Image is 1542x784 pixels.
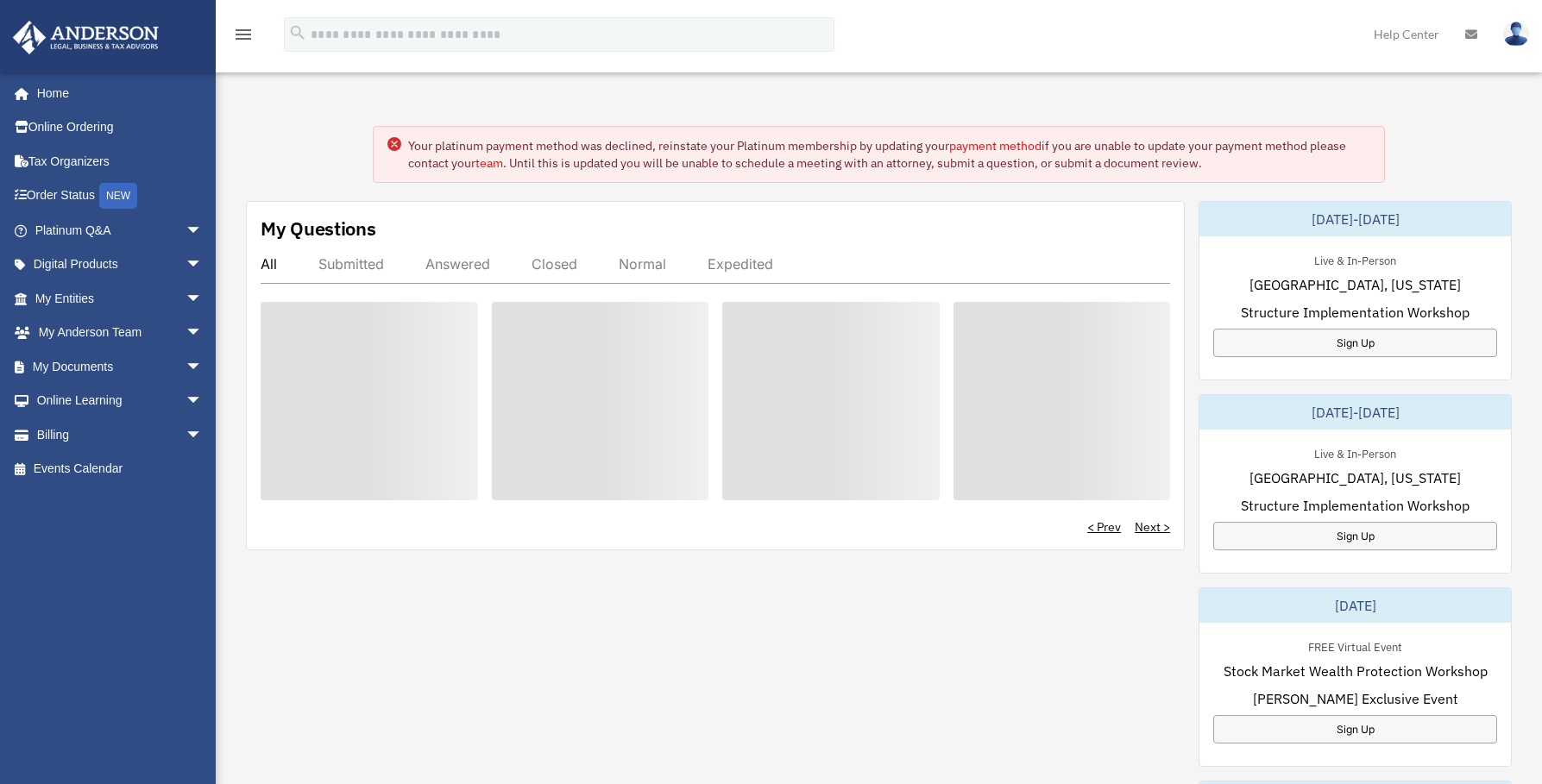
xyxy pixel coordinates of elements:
a: Events Calendar [12,452,229,486]
a: Home [12,76,220,110]
div: My Questions [261,216,376,241]
span: [GEOGRAPHIC_DATA], [US_STATE] [1249,467,1461,488]
img: Anderson Advisors Platinum Portal [8,21,164,54]
a: Digital Productsarrow_drop_down [12,248,229,282]
span: [PERSON_NAME] Exclusive Event [1253,688,1458,709]
div: Expedited [708,255,773,273]
div: Live & In-Person [1300,250,1410,268]
a: < Prev [1087,518,1121,536]
span: arrow_drop_down [186,349,220,385]
a: Order StatusNEW [12,179,229,214]
div: Answered [425,255,490,273]
a: team [475,155,503,171]
div: Your platinum payment method was declined, reinstate your Platinum membership by updating your if... [408,137,1371,172]
a: Next > [1135,518,1170,536]
div: Normal [619,255,666,273]
a: Online Learningarrow_drop_down [12,384,229,418]
div: NEW [99,183,137,209]
div: Live & In-Person [1300,443,1410,461]
div: [DATE] [1199,588,1511,623]
span: arrow_drop_down [186,417,220,453]
div: All [261,255,277,273]
a: Platinum Q&Aarrow_drop_down [12,213,229,248]
div: Closed [532,255,577,273]
a: Tax Organizers [12,144,229,179]
span: [GEOGRAPHIC_DATA], [US_STATE] [1249,274,1461,295]
span: arrow_drop_down [186,248,220,283]
div: FREE Virtual Event [1294,637,1416,655]
a: Sign Up [1213,522,1497,550]
a: Online Ordering [12,110,229,145]
a: My Documentsarrow_drop_down [12,349,229,384]
span: Structure Implementation Workshop [1241,302,1470,323]
a: Billingarrow_drop_down [12,417,229,452]
span: arrow_drop_down [186,384,220,419]
a: My Entitiesarrow_drop_down [12,281,229,316]
span: arrow_drop_down [186,213,220,248]
span: arrow_drop_down [186,316,220,351]
i: search [288,23,307,42]
span: Structure Implementation Workshop [1241,495,1470,516]
a: Sign Up [1213,329,1497,357]
div: Submitted [318,255,384,273]
a: payment method [949,138,1042,154]
i: menu [233,24,254,45]
div: [DATE]-[DATE] [1199,202,1511,236]
a: menu [233,30,254,45]
div: [DATE]-[DATE] [1199,395,1511,430]
a: My Anderson Teamarrow_drop_down [12,316,229,350]
span: arrow_drop_down [186,281,220,317]
img: User Pic [1503,22,1529,47]
a: Sign Up [1213,715,1497,743]
span: Stock Market Wealth Protection Workshop [1224,661,1488,681]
